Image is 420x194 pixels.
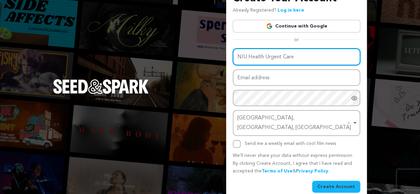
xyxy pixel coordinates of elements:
span: or [290,36,303,43]
input: Name [233,48,360,65]
label: Send me a weekly email with cool film news [245,141,336,146]
a: Seed&Spark Homepage [53,79,149,107]
button: Create Account [312,181,360,193]
input: Email address [233,69,360,86]
img: Seed&Spark Logo [53,79,149,94]
button: Remove item: 'ChIJTUbDjDsYAHwRbJen81_1KEs' [345,120,352,126]
p: Already Registered? [233,7,304,15]
a: Terms of Use [262,169,293,173]
p: We’ll never share your data without express permission. By clicking Create Account, I agree that ... [233,152,360,175]
div: [GEOGRAPHIC_DATA], [GEOGRAPHIC_DATA], [GEOGRAPHIC_DATA] [237,113,352,133]
img: Google logo [266,23,273,30]
a: Privacy Policy [296,169,328,173]
a: Show password as plain text. Warning: this will display your password on the screen. [351,95,358,101]
a: Log in here [278,8,304,13]
a: Continue with Google [233,20,360,32]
